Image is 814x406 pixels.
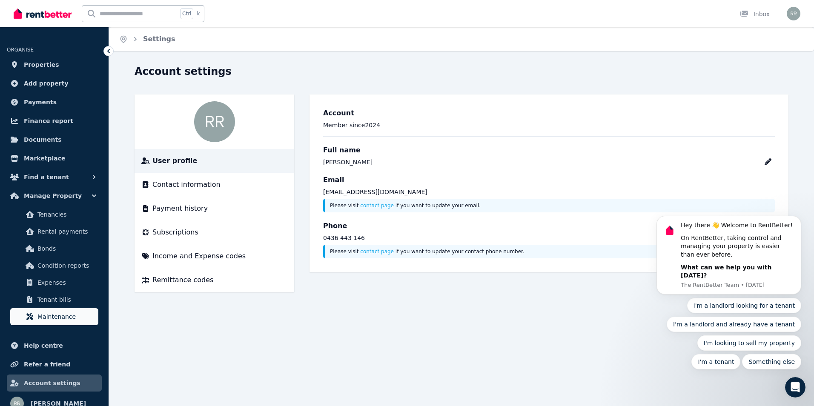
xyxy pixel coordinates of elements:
h3: Full name [323,145,775,155]
img: Reuben Reid [787,7,800,20]
span: Find a tenant [24,172,69,182]
a: Documents [7,131,102,148]
a: Rental payments [10,223,98,240]
span: Payments [24,97,57,107]
span: Remittance codes [152,275,213,285]
h3: Account [323,108,775,118]
p: Member since 2024 [323,121,775,129]
a: Maintenance [10,308,98,325]
span: k [197,10,200,17]
iframe: Intercom notifications message [644,140,814,383]
a: Remittance codes [141,275,287,285]
h3: Phone [323,221,775,231]
p: [EMAIL_ADDRESS][DOMAIN_NAME] [323,188,775,196]
a: Payment history [141,203,287,214]
a: Account settings [7,375,102,392]
span: Subscriptions [152,227,198,237]
a: Refer a friend [7,356,102,373]
a: Settings [143,35,175,43]
span: Finance report [24,116,73,126]
span: Maintenance [37,312,95,322]
a: Tenancies [10,206,98,223]
a: Expenses [10,274,98,291]
span: Marketplace [24,153,65,163]
img: Reuben Reid [194,101,235,142]
span: Help centre [24,340,63,351]
img: RentBetter [14,7,72,20]
span: Manage Property [24,191,82,201]
span: Add property [24,78,69,89]
span: ORGANISE [7,47,34,53]
a: Tenant bills [10,291,98,308]
span: Account settings [24,378,80,388]
a: Subscriptions [141,227,287,237]
span: Properties [24,60,59,70]
span: Income and Expense codes [152,251,246,261]
span: Payment history [152,203,208,214]
a: Income and Expense codes [141,251,287,261]
a: contact page [360,249,394,254]
span: Tenant bills [37,294,95,305]
button: Manage Property [7,187,102,204]
span: Condition reports [37,260,95,271]
div: Inbox [740,10,770,18]
a: contact page [360,203,394,209]
span: User profile [152,156,197,166]
a: Payments [7,94,102,111]
span: Documents [24,134,62,145]
div: [PERSON_NAME] [323,158,373,166]
a: Marketplace [7,150,102,167]
span: Refer a friend [24,359,70,369]
nav: Breadcrumb [109,27,186,51]
a: Condition reports [10,257,98,274]
a: Add property [7,75,102,92]
p: Please visit if you want to update your email. [330,202,770,209]
p: 0436 443 146 [323,234,775,242]
a: Finance report [7,112,102,129]
span: Contact information [152,180,221,190]
a: Help centre [7,337,102,354]
a: Contact information [141,180,287,190]
iframe: Intercom live chat [785,377,805,397]
span: Rental payments [37,226,95,237]
h1: Account settings [135,65,232,78]
span: Tenancies [37,209,95,220]
span: Ctrl [180,8,193,19]
span: Bonds [37,243,95,254]
a: User profile [141,156,287,166]
span: Expenses [37,277,95,288]
a: Bonds [10,240,98,257]
a: Properties [7,56,102,73]
h3: Email [323,175,775,185]
p: Please visit if you want to update your contact phone number. [330,248,770,255]
button: Find a tenant [7,169,102,186]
